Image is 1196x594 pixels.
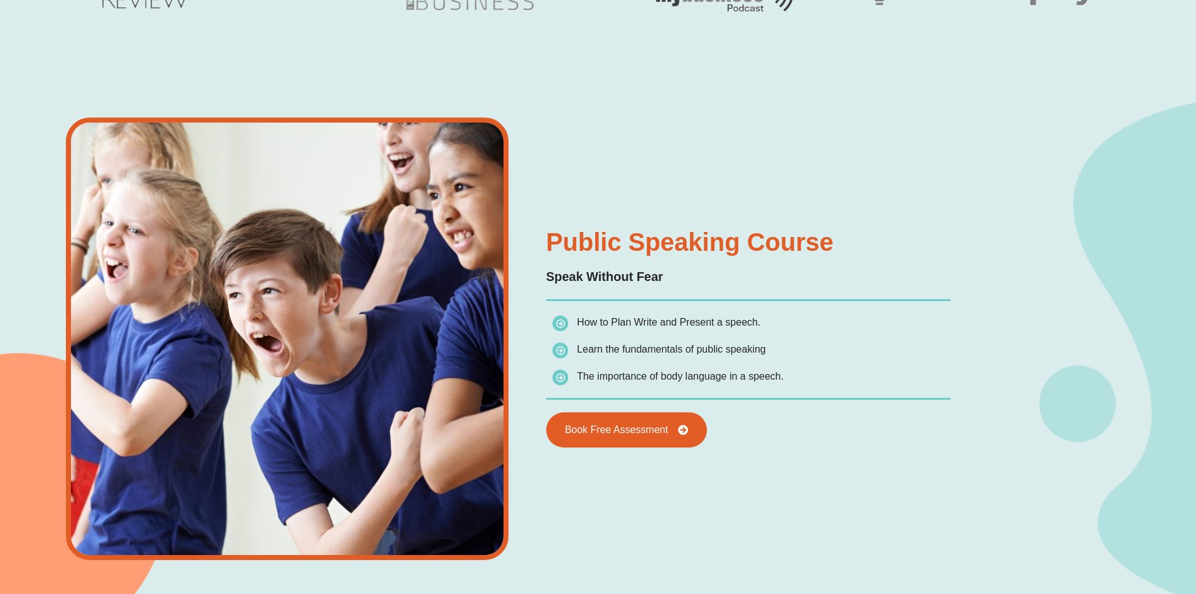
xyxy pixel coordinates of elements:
[546,412,708,448] a: Book Free Assessment
[546,229,951,255] h3: Public speaking course
[552,316,568,331] img: icon-list.png
[987,452,1196,594] iframe: Chat Widget
[577,344,766,355] span: Learn the fundamentals of public speaking
[552,343,568,358] img: icon-list.png
[552,370,568,385] img: icon-list.png
[577,371,784,382] span: The importance of body language in a speech.
[546,267,951,287] h4: Speak Without Fear
[577,317,760,327] span: How to Plan Write and Present a speech.
[565,425,669,435] span: Book Free Assessment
